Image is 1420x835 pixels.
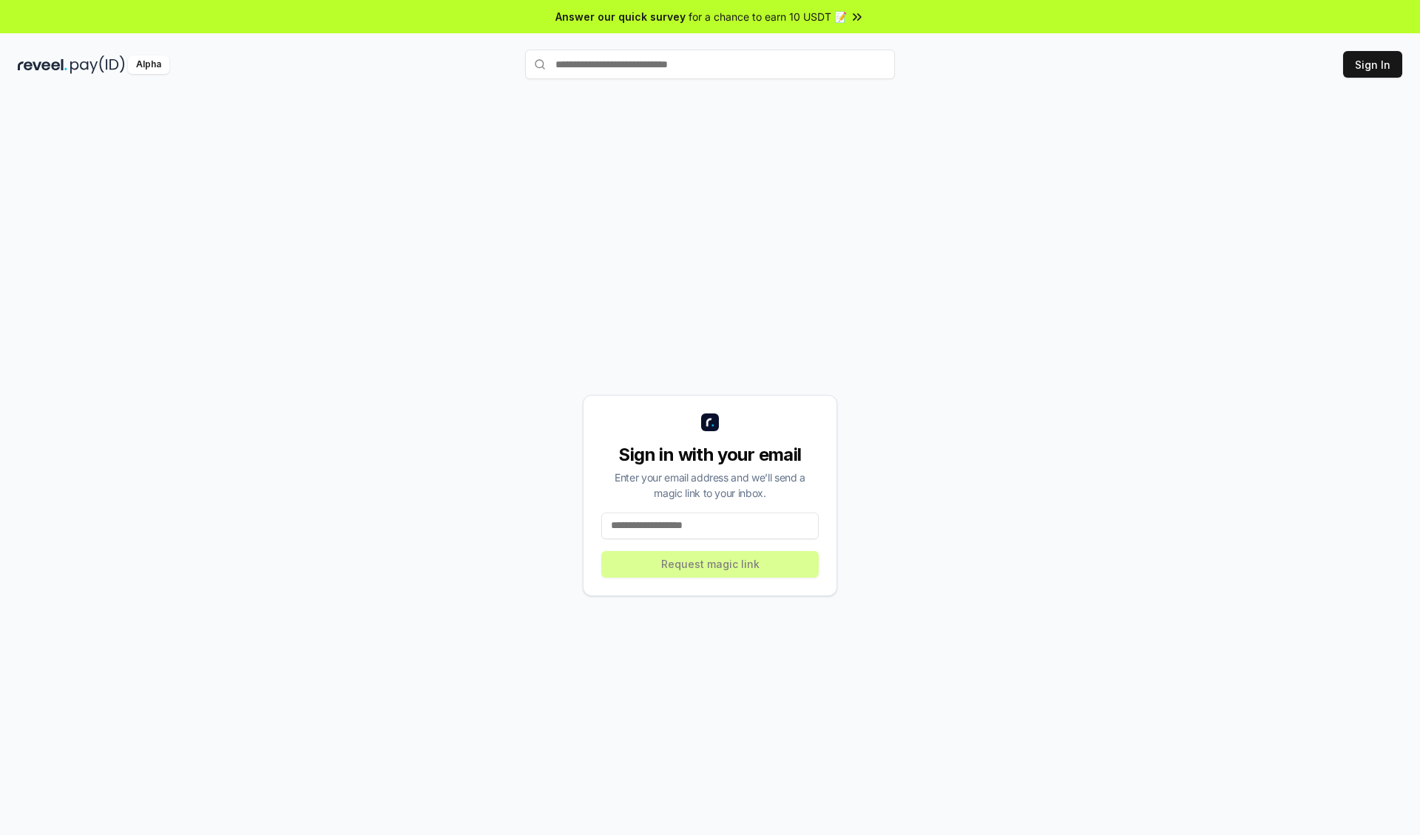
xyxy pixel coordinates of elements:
div: Enter your email address and we’ll send a magic link to your inbox. [601,470,819,501]
img: pay_id [70,55,125,74]
div: Sign in with your email [601,443,819,467]
span: Answer our quick survey [555,9,686,24]
div: Alpha [128,55,169,74]
span: for a chance to earn 10 USDT 📝 [689,9,847,24]
img: logo_small [701,413,719,431]
button: Sign In [1343,51,1402,78]
img: reveel_dark [18,55,67,74]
